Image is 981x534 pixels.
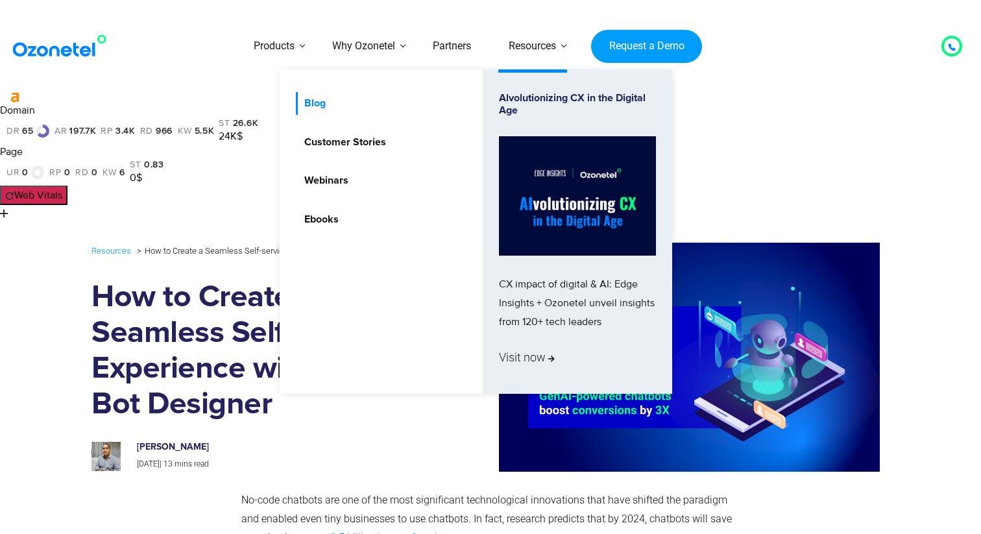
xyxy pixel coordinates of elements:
[591,30,702,64] a: Request a Demo
[140,126,173,136] a: rd966
[233,118,258,128] span: 26.6K
[499,347,555,368] span: Visit now
[6,166,44,179] a: ur0
[6,167,19,178] span: ur
[54,126,67,136] span: ar
[144,160,164,170] span: 0.83
[49,167,70,178] a: rp0
[219,118,230,128] span: st
[75,167,97,178] a: rd0
[414,23,490,69] a: Partners
[6,126,19,136] span: dr
[69,126,95,136] span: 197.7K
[219,128,258,144] div: 24K$
[499,136,656,256] img: Alvolutionizing.jpg
[75,167,88,178] span: rd
[64,167,71,178] span: 0
[499,92,656,371] a: Alvolutionizing CX in the Digital AgeCX impact of digital & AI: Edge Insights + Ozonetel unveil i...
[115,126,135,136] span: 3.4K
[91,243,131,258] a: Resources
[91,280,424,422] h1: How to Create a Seamless Self-service Experience with Digital Bot Designer
[91,442,121,471] img: prashanth-kancherla_avatar-200x200.jpeg
[296,169,350,192] a: Webinars
[101,126,134,136] a: rp3.4K
[54,126,96,136] a: ar197.7K
[178,126,191,136] span: kw
[163,459,173,468] span: 13
[195,126,214,136] span: 5.5K
[235,23,313,69] a: Products
[103,167,125,178] a: kw6
[137,459,160,468] span: [DATE]
[119,167,125,178] span: 6
[14,189,62,202] span: Web Vitals
[178,126,213,136] a: kw5.5K
[175,459,209,468] span: mins read
[130,170,163,186] div: 0$
[91,167,98,178] span: 0
[219,118,258,128] a: st26.6K
[6,125,49,138] a: dr65
[22,126,33,136] span: 65
[490,23,575,69] a: Resources
[313,23,414,69] a: Why Ozonetel
[130,160,163,170] a: st0.83
[296,208,341,231] a: Ebooks
[296,92,328,115] a: Blog
[137,457,411,472] p: |
[137,442,411,453] h6: [PERSON_NAME]
[156,126,173,136] span: 966
[103,167,116,178] span: kw
[49,167,61,178] span: rp
[22,167,29,178] span: 0
[296,131,388,154] a: Customer Stories
[140,126,153,136] span: rd
[130,160,141,170] span: st
[134,243,422,259] li: How to Create a Seamless Self-service Experience with Digital Bot Designer
[101,126,112,136] span: rp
